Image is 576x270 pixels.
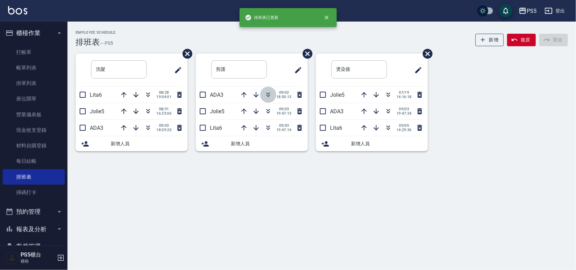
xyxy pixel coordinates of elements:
span: 09/02 [276,90,292,95]
span: ADA3 [90,125,103,131]
h2: Employee Schedule [76,30,116,35]
span: Lita6 [330,125,342,131]
button: 登出 [542,5,568,17]
span: 新增人員 [231,140,302,147]
span: Lita6 [210,125,222,131]
span: 07/19 [396,90,412,95]
div: 新增人員 [316,136,428,151]
span: 新增人員 [111,140,182,147]
button: 新增 [475,34,504,46]
button: 報表及分析 [3,220,65,238]
span: 修改班表的標題 [170,62,182,78]
span: 19:47:24 [396,111,412,116]
span: Jolie5 [90,108,104,115]
a: 帳單列表 [3,60,65,76]
span: 19:04:01 [156,95,171,99]
span: 09/05 [396,123,412,128]
button: save [499,4,513,18]
a: 每日結帳 [3,153,65,169]
span: 14:16:18 [396,95,412,99]
span: 刪除班表 [298,44,313,64]
span: 09/03 [276,123,292,128]
span: Lita6 [90,92,102,98]
div: 新增人員 [76,136,188,151]
span: 修改班表的標題 [410,62,422,78]
h5: PS5櫃台 [21,251,55,258]
span: 09/03 [276,107,292,111]
span: 刪除班表 [418,44,434,64]
span: 排班表已更新 [245,14,279,21]
a: 排班表 [3,169,65,185]
span: 08/31 [156,107,171,111]
span: 18:50:13 [276,95,292,99]
a: 座位開單 [3,91,65,107]
button: PS5 [516,4,539,18]
span: 19:47:14 [276,128,292,132]
a: 營業儀表板 [3,107,65,122]
span: 16:23:06 [156,111,171,116]
button: 客戶管理 [3,238,65,255]
span: 新增人員 [351,140,422,147]
h6: — PS5 [100,40,113,47]
span: 09/03 [156,123,171,128]
p: 櫃檯 [21,258,55,264]
span: ADA3 [330,108,344,115]
span: 18:59:20 [156,128,171,132]
button: 預約管理 [3,203,65,220]
span: Jolie5 [210,108,224,115]
button: 復原 [507,34,536,46]
span: 19:47:13 [276,111,292,116]
span: 修改班表的標題 [290,62,302,78]
input: 排版標題 [331,60,387,79]
input: 排版標題 [91,60,147,79]
a: 掛單列表 [3,76,65,91]
input: 排版標題 [211,60,267,79]
a: 打帳單 [3,44,65,60]
span: ADA3 [210,92,223,98]
img: Logo [8,6,27,14]
div: PS5 [527,7,537,15]
a: 現金收支登錄 [3,122,65,138]
div: 新增人員 [196,136,308,151]
h3: 排班表 [76,37,100,47]
span: 刪除班表 [177,44,193,64]
img: Person [5,251,19,265]
span: Jolie5 [330,92,345,98]
span: 14:29:36 [396,128,412,132]
button: 櫃檯作業 [3,24,65,42]
span: 09/03 [396,107,412,111]
span: 08/28 [156,90,171,95]
a: 掃碼打卡 [3,185,65,200]
button: close [319,10,334,25]
a: 材料自購登錄 [3,138,65,153]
